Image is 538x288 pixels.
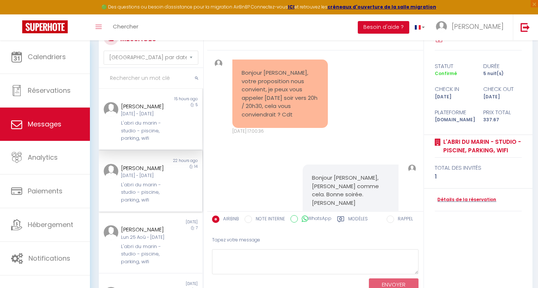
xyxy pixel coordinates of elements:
div: 1 [435,172,521,181]
img: ... [436,21,447,32]
div: [DATE] [430,94,478,101]
div: Lun 25 Aoû - [DATE] [121,234,172,241]
input: Rechercher un mot clé [99,68,203,89]
span: Analytics [28,153,58,162]
button: Ouvrir le widget de chat LiveChat [6,3,28,25]
span: Calendriers [28,52,66,61]
span: 5 [195,102,198,108]
label: AIRBNB [219,216,239,224]
div: [PERSON_NAME] [121,225,172,234]
span: Chercher [113,23,138,30]
img: logout [521,23,530,32]
div: check in [430,85,478,94]
div: check out [478,85,527,94]
img: ... [104,225,118,240]
div: [PERSON_NAME] [121,164,172,173]
a: Chercher [107,14,144,40]
div: [DATE] [478,94,527,101]
pre: Bonjour [PERSON_NAME], [PERSON_NAME] comme cela. Bonne soirée. [PERSON_NAME] [312,174,389,207]
span: [PERSON_NAME] [452,22,504,31]
div: L'abri du marin - studio - piscine, parking, wifi [121,181,172,204]
div: Plateforme [430,108,478,117]
span: Hébergement [28,220,73,229]
div: L'abri du marin - studio - piscine, parking, wifi [121,243,172,265]
pre: Bonjour [PERSON_NAME], votre proposition nous convient, je peux vous appeler [DATE] soir vers 20h... [242,69,319,119]
span: 14 [194,164,198,169]
label: RAPPEL [394,216,413,224]
div: [DATE] [151,219,202,225]
div: 15 hours ago [151,96,202,102]
label: NOTE INTERNE [252,216,285,224]
a: ICI [288,4,295,10]
a: créneaux d'ouverture de la salle migration [327,4,436,10]
div: [DATE] [151,281,202,287]
label: WhatsApp [298,215,332,223]
div: 22 hours ago [151,158,202,164]
div: [DOMAIN_NAME] [430,116,478,123]
a: L'abri du marin - studio - piscine, parking, wifi [441,138,521,155]
div: Tapez votre message [212,231,418,249]
span: Notifications [28,254,70,263]
span: Paiements [28,186,63,196]
div: durée [478,62,527,71]
a: Détails de la réservation [435,196,496,203]
a: ... [PERSON_NAME] [430,14,513,40]
div: [PERSON_NAME] [121,102,172,111]
div: [DATE] 17:00:36 [232,128,328,135]
button: Besoin d'aide ? [358,21,409,34]
div: [DATE] - [DATE] [121,111,172,118]
img: ... [104,164,118,179]
div: Prix total [478,108,527,117]
img: ... [215,60,222,67]
div: 337.67 [478,116,527,123]
div: L'abri du marin - studio - piscine, parking, wifi [121,119,172,142]
span: Messages [28,119,61,129]
div: statut [430,62,478,71]
img: ... [104,102,118,117]
label: Modèles [348,216,368,225]
div: [DATE] - [DATE] [121,172,172,179]
img: Super Booking [22,20,68,33]
span: 7 [196,225,198,231]
span: Réservations [28,86,71,95]
img: ... [408,165,416,172]
span: Confirmé [435,70,457,77]
div: 5 nuit(s) [478,70,527,77]
div: total des invités [435,163,521,172]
